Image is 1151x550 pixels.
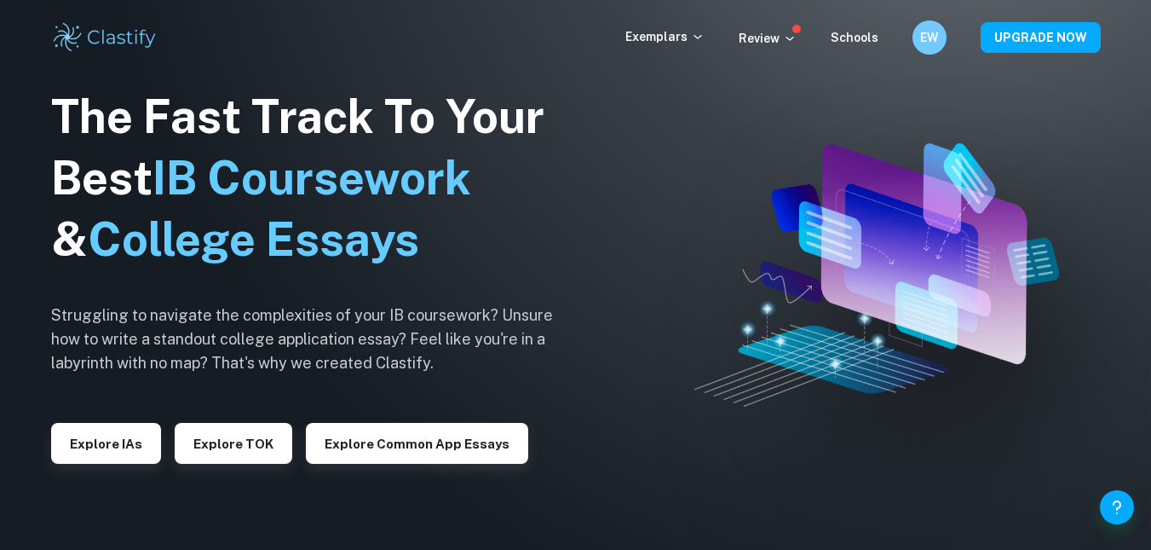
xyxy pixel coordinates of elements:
button: UPGRADE NOW [981,22,1101,53]
h6: EW [919,28,939,47]
img: Clastify hero [694,143,1059,408]
a: Schools [831,31,878,44]
a: Explore TOK [175,435,292,451]
p: Exemplars [625,27,705,46]
p: Review [739,29,797,48]
span: IB Coursework [153,151,471,205]
img: Clastify logo [51,20,159,55]
span: College Essays [88,212,419,266]
button: Explore IAs [51,423,161,464]
button: Explore TOK [175,423,292,464]
button: EW [912,20,947,55]
h1: The Fast Track To Your Best & [51,86,579,270]
button: Help and Feedback [1100,490,1134,524]
button: Explore Common App essays [306,423,528,464]
h6: Struggling to navigate the complexities of your IB coursework? Unsure how to write a standout col... [51,304,579,375]
a: Explore Common App essays [306,435,528,451]
a: Explore IAs [51,435,161,451]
